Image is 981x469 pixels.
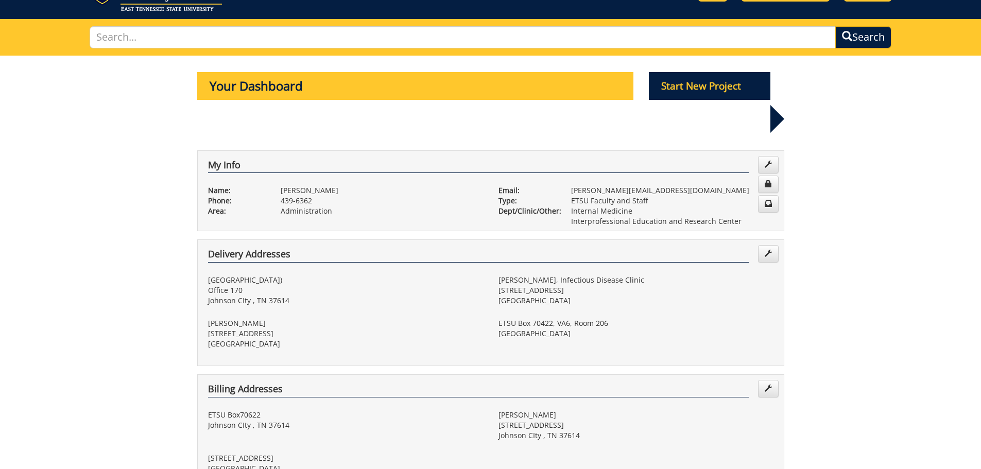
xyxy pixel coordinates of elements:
p: Area: [208,206,265,216]
button: Search [835,26,891,48]
p: [GEOGRAPHIC_DATA] [208,339,483,349]
input: Search... [90,26,836,48]
p: Name: [208,185,265,196]
p: [GEOGRAPHIC_DATA] [498,296,773,306]
p: Johnson CIty , TN 37614 [208,296,483,306]
p: ETSU Box 70422, VA6, Room 206 [498,318,773,328]
p: Your Dashboard [197,72,634,100]
a: Edit Info [758,156,779,173]
p: ETSU Faculty and Staff [571,196,773,206]
p: Interprofessional Education and Research Center [571,216,773,227]
p: Johnson CIty , TN 37614 [208,420,483,430]
a: Start New Project [649,82,770,92]
p: [PERSON_NAME] [281,185,483,196]
a: Edit Addresses [758,245,779,263]
a: Edit Addresses [758,380,779,397]
p: 439-6362 [281,196,483,206]
h4: My Info [208,160,749,173]
p: Phone: [208,196,265,206]
p: Start New Project [649,72,770,100]
h4: Billing Addresses [208,384,749,397]
p: [GEOGRAPHIC_DATA]) [208,275,483,285]
p: [PERSON_NAME] [498,410,773,420]
p: [GEOGRAPHIC_DATA] [498,328,773,339]
p: [STREET_ADDRESS] [208,328,483,339]
p: [STREET_ADDRESS] [498,420,773,430]
p: Type: [498,196,556,206]
p: [PERSON_NAME] [208,318,483,328]
a: Change Communication Preferences [758,195,779,213]
p: Internal Medicine [571,206,773,216]
p: Johnson CIty , TN 37614 [498,430,773,441]
p: Dept/Clinic/Other: [498,206,556,216]
p: Email: [498,185,556,196]
h4: Delivery Addresses [208,249,749,263]
p: ETSU Box70622 [208,410,483,420]
p: [STREET_ADDRESS] [498,285,773,296]
p: Office 170 [208,285,483,296]
p: [STREET_ADDRESS] [208,453,483,463]
a: Change Password [758,176,779,193]
p: Administration [281,206,483,216]
p: [PERSON_NAME][EMAIL_ADDRESS][DOMAIN_NAME] [571,185,773,196]
p: [PERSON_NAME], Infectious Disease Clinic [498,275,773,285]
